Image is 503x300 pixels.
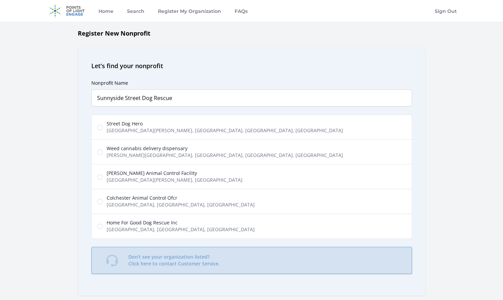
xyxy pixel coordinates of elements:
[107,226,255,233] span: [GEOGRAPHIC_DATA], [GEOGRAPHIC_DATA], [GEOGRAPHIC_DATA]
[128,254,220,267] p: Don't see your organization listed? Click here to contact Customer Service.
[107,219,255,226] span: Home For Good Dog Rescue Inc
[107,145,343,152] span: Weed cannabis delivery dispensary
[97,149,103,155] input: Weed cannabis delivery dispensary [PERSON_NAME][GEOGRAPHIC_DATA], [GEOGRAPHIC_DATA], [GEOGRAPHIC_...
[91,247,412,274] a: Don't see your organization listed?Click here to contact Customer Service.
[97,174,103,180] input: [PERSON_NAME] Animal Control Facility [GEOGRAPHIC_DATA][PERSON_NAME], [GEOGRAPHIC_DATA]
[78,28,426,38] h1: Register New Nonprofit
[91,61,412,71] h2: Let's find your nonprofit
[107,170,242,177] span: [PERSON_NAME] Animal Control Facility
[97,224,103,229] input: Home For Good Dog Rescue Inc [GEOGRAPHIC_DATA], [GEOGRAPHIC_DATA], [GEOGRAPHIC_DATA]
[97,199,103,204] input: Colchester Animal Control Ofcr [GEOGRAPHIC_DATA], [GEOGRAPHIC_DATA], [GEOGRAPHIC_DATA]
[107,177,242,183] span: [GEOGRAPHIC_DATA][PERSON_NAME], [GEOGRAPHIC_DATA]
[91,80,128,86] label: Nonprofit Name
[107,127,343,134] span: [GEOGRAPHIC_DATA][PERSON_NAME], [GEOGRAPHIC_DATA], [GEOGRAPHIC_DATA], [GEOGRAPHIC_DATA]
[97,125,103,130] input: Street Dog Hero [GEOGRAPHIC_DATA][PERSON_NAME], [GEOGRAPHIC_DATA], [GEOGRAPHIC_DATA], [GEOGRAPHIC...
[107,152,343,159] span: [PERSON_NAME][GEOGRAPHIC_DATA], [GEOGRAPHIC_DATA], [GEOGRAPHIC_DATA], [GEOGRAPHIC_DATA]
[107,195,255,201] span: Colchester Animal Control Ofcr
[107,120,343,127] span: Street Dog Hero
[107,201,255,208] span: [GEOGRAPHIC_DATA], [GEOGRAPHIC_DATA], [GEOGRAPHIC_DATA]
